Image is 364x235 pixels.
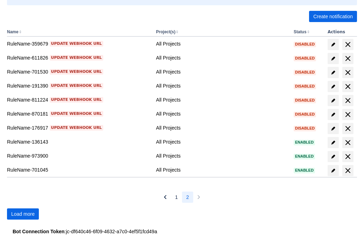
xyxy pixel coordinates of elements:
button: Previous [160,192,171,203]
span: Update webhook URL [51,125,102,131]
button: Name [7,29,19,34]
div: All Projects [156,124,288,131]
span: Update webhook URL [51,83,102,89]
div: RuleName-811224 [7,96,150,103]
span: edit [330,56,336,61]
div: All Projects [156,68,288,75]
div: All Projects [156,82,288,89]
div: All Projects [156,40,288,47]
div: RuleName-191390 [7,82,150,89]
div: All Projects [156,152,288,159]
div: All Projects [156,110,288,117]
span: Update webhook URL [51,97,102,103]
span: delete [344,54,352,63]
button: Load more [7,208,39,220]
span: Update webhook URL [51,55,102,61]
div: RuleName-176917 [7,124,150,131]
span: edit [330,98,336,103]
div: : jc-df640c46-6f09-4632-a7c0-4ef5f1fcd49a [13,228,351,235]
div: All Projects [156,54,288,61]
span: Enabled [294,140,315,144]
nav: Pagination [160,192,204,203]
span: edit [330,140,336,145]
span: Create notification [313,11,353,22]
span: delete [344,40,352,49]
div: All Projects [156,96,288,103]
span: delete [344,166,352,175]
span: 2 [186,192,189,203]
span: delete [344,96,352,105]
div: RuleName-870181 [7,110,150,117]
span: Disabled [294,42,316,46]
span: Disabled [294,56,316,60]
span: Disabled [294,84,316,88]
span: delete [344,82,352,91]
div: RuleName-611826 [7,54,150,61]
span: Disabled [294,98,316,102]
span: Load more [11,208,35,220]
div: RuleName-973900 [7,152,150,159]
span: edit [330,112,336,117]
span: Disabled [294,126,316,130]
span: Enabled [294,168,315,172]
button: Page 2 [182,192,193,203]
span: Disabled [294,70,316,74]
div: RuleName-359679 [7,40,150,47]
span: delete [344,152,352,161]
span: edit [330,70,336,75]
span: Update webhook URL [51,69,102,75]
span: Enabled [294,154,315,158]
span: Update webhook URL [51,41,102,47]
span: delete [344,68,352,77]
div: RuleName-701045 [7,166,150,173]
button: Page 1 [171,192,182,203]
span: edit [330,154,336,159]
span: edit [330,42,336,47]
button: Status [294,29,307,34]
span: Disabled [294,112,316,116]
button: Create notification [309,11,357,22]
strong: Bot Connection Token [13,229,64,234]
span: delete [344,138,352,147]
button: Project(s) [156,29,175,34]
span: 1 [175,192,178,203]
span: delete [344,110,352,119]
span: edit [330,168,336,173]
span: edit [330,126,336,131]
span: delete [344,124,352,133]
div: All Projects [156,138,288,145]
span: Update webhook URL [51,111,102,117]
div: RuleName-136143 [7,138,150,145]
div: RuleName-701530 [7,68,150,75]
div: All Projects [156,166,288,173]
span: edit [330,84,336,89]
button: Next [193,192,204,203]
th: Actions [325,28,357,37]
